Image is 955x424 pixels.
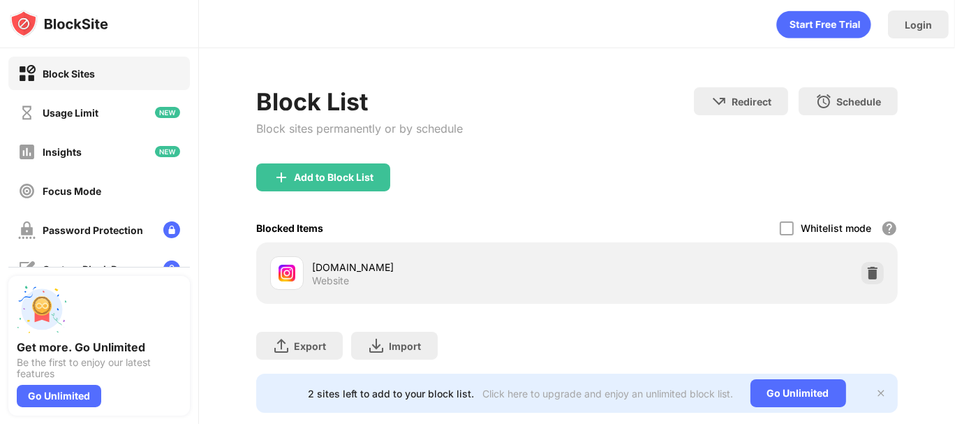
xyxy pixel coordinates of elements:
[18,104,36,122] img: time-usage-off.svg
[43,146,82,158] div: Insights
[43,263,135,275] div: Custom Block Page
[256,87,463,116] div: Block List
[17,357,182,379] div: Be the first to enjoy our latest features
[43,107,98,119] div: Usage Limit
[17,340,182,354] div: Get more. Go Unlimited
[294,172,373,183] div: Add to Block List
[312,275,349,287] div: Website
[776,10,871,38] div: animation
[43,68,95,80] div: Block Sites
[43,224,143,236] div: Password Protection
[18,65,36,82] img: block-on.svg
[155,146,180,157] img: new-icon.svg
[312,260,577,275] div: [DOMAIN_NAME]
[18,182,36,200] img: focus-off.svg
[256,222,323,234] div: Blocked Items
[389,340,421,352] div: Import
[309,388,475,400] div: 2 sites left to add to your block list.
[155,107,180,118] img: new-icon.svg
[43,185,101,197] div: Focus Mode
[483,388,734,400] div: Click here to upgrade and enjoy an unlimited block list.
[17,385,101,407] div: Go Unlimited
[256,122,463,136] div: Block sites permanently or by schedule
[18,221,36,239] img: password-protection-off.svg
[18,143,36,161] img: insights-off.svg
[10,10,108,38] img: logo-blocksite.svg
[875,388,887,399] img: x-button.svg
[750,379,846,407] div: Go Unlimited
[163,221,180,238] img: lock-menu.svg
[17,284,67,335] img: push-unlimited.svg
[294,340,326,352] div: Export
[279,265,295,282] img: favicons
[732,96,771,108] div: Redirect
[836,96,881,108] div: Schedule
[18,261,36,278] img: customize-block-page-off.svg
[905,19,932,31] div: Login
[801,222,871,234] div: Whitelist mode
[163,261,180,277] img: lock-menu.svg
